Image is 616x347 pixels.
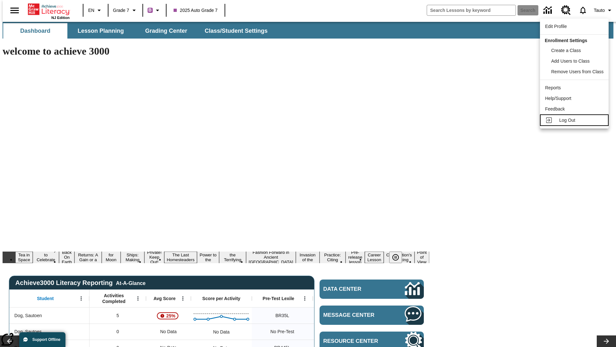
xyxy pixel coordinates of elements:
span: Feedback [545,106,565,111]
span: Log Out [559,118,575,123]
span: Add Users to Class [551,58,590,64]
span: Remove Users from Class [551,69,603,74]
span: Reports [545,85,561,90]
span: Create a Class [551,48,581,53]
span: Edit Profile [545,24,567,29]
span: Enrollment Settings [545,38,587,43]
span: Help/Support [545,96,571,101]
